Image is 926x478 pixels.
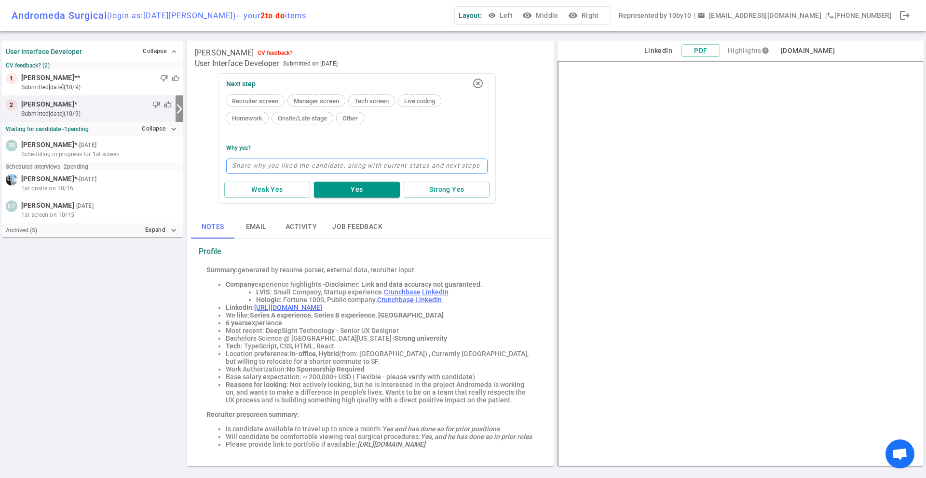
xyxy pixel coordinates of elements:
li: Base salary expectation: ~ 200,000+ USD ( Flexible - please verify with candidate) [226,373,534,381]
li: experience highlights - [226,280,534,288]
small: - [DATE] [74,201,94,210]
span: Onsite/Late stage [274,115,331,122]
button: Expandexpand_more [143,223,179,237]
small: Scheduled interviews - 2 pending [6,163,88,170]
span: Live coding [400,97,439,105]
div: 2 [6,99,17,111]
small: - [DATE] [77,175,96,184]
strong: Strong university [395,334,447,342]
strong: User Interface Developer [6,48,82,55]
span: Scheduling in progress for 1st screen [21,150,120,159]
span: Recruiter screen [228,97,282,105]
span: email [697,12,705,19]
span: [PERSON_NAME] [21,140,74,150]
small: - [DATE] [77,141,96,149]
span: Disclaimer: Link and data accuracy not guaranteed. [325,280,482,288]
li: : Small Company, Startup experience. [256,288,534,296]
li: Is candidate available to travel up to once a month: [226,425,534,433]
div: 1 [6,73,17,84]
i: expand_more [169,125,178,133]
span: [PERSON_NAME] [21,73,74,83]
div: generated by resume parser, external data, recruiter input [206,266,534,274]
em: [URL][DOMAIN_NAME] [357,440,425,448]
span: [PERSON_NAME] [195,48,254,58]
strong: In-office, Hybrid [290,350,339,358]
strong: No Sponsorship Required [286,365,365,373]
button: visibilityRight [566,7,603,25]
div: DV [6,200,17,212]
div: Logout [895,6,914,25]
span: thumb_down [152,101,160,108]
i: highlight_off [472,78,484,89]
button: highlight_off [468,74,488,93]
strong: Hologic [256,296,280,304]
div: Why Yes? [226,145,251,151]
strong: Reasons for looking [226,381,286,388]
div: Andromeda Surgical [12,10,306,21]
button: Collapseexpand_more [139,122,179,136]
span: 1st screen on 10/15 [21,211,75,219]
strong: Summary: [206,266,238,274]
small: submitted [DATE] (10/9) [21,83,179,92]
span: [PERSON_NAME] [21,99,74,109]
strong: Tech [226,342,241,350]
em: Yes and has done so for prior positions [382,425,500,433]
li: : Not actively looking, but he is interested in the project Andromeda is working on, and wants to... [226,381,534,404]
span: Homework [228,115,266,122]
li: Please provide link to portfolio if available: [226,440,534,448]
button: PDF [681,44,720,57]
div: RB [6,140,17,151]
span: thumb_down [160,74,168,82]
a: [URL][DOMAIN_NAME] [254,304,322,311]
span: 1st onsite on 10/16 [21,184,74,193]
button: Collapse [140,44,179,58]
span: logout [899,10,911,21]
button: Open a message box [695,7,825,25]
i: visibility [568,11,578,20]
a: Crunchbase [384,288,421,296]
li: Location preference: (from: [GEOGRAPHIC_DATA]) , Currently [GEOGRAPHIC_DATA], but willing to relo... [226,350,534,365]
button: Yes [314,182,400,198]
span: User Interface Developer [195,59,279,68]
small: submitted [DATE] (10/9) [21,109,172,118]
span: Next step [226,80,256,88]
button: LinkedIn [639,45,678,57]
li: : TypeScript, CSS, HTML, React [226,342,534,350]
span: Manager screen [290,97,343,105]
strong: LVIS [256,288,270,296]
span: thumb_up [172,74,179,82]
button: Left [486,7,517,25]
iframe: candidate_document_preview__iframe [558,61,924,466]
span: [PERSON_NAME] [21,200,74,211]
span: visibility [488,12,496,19]
span: Submitted on [DATE] [283,59,338,68]
img: c71242d41979be291fd4fc4e6bf8b5af [6,174,17,186]
button: Notes [191,215,234,239]
li: : Fortune 1000, Public company. [256,296,534,304]
strong: 6 years [226,319,248,327]
a: LinkedIn [415,296,442,304]
i: visibility [522,11,532,20]
a: Crunchbase [377,296,414,304]
i: expand_more [169,226,178,235]
div: Open chat [885,439,914,468]
a: LinkedIn [422,288,449,296]
span: Layout: [459,12,482,19]
div: CV feedback? [258,50,293,56]
div: Represented by 10by10 | | [PHONE_NUMBER] [619,7,891,25]
span: expand_less [170,48,178,55]
strong: Profile [199,247,221,256]
strong: Recruiter prescreen summary: [206,411,299,418]
button: Strong Yes [404,182,490,198]
span: - your items [236,11,306,20]
span: Tech screen [351,97,393,105]
i: phone [827,12,834,19]
button: [DOMAIN_NAME] [777,45,839,57]
li: Work Authorization: [226,365,534,373]
button: Email [234,215,278,239]
span: (login as: [DATE][PERSON_NAME] ) [107,11,236,20]
li: Will candidate be comfortable viewing real surgical procedures: [226,433,534,440]
li: Most recent: DeepSight Technology - Senior UX Designer [226,327,534,334]
button: Job feedback [325,215,390,239]
strong: Company [226,280,255,288]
